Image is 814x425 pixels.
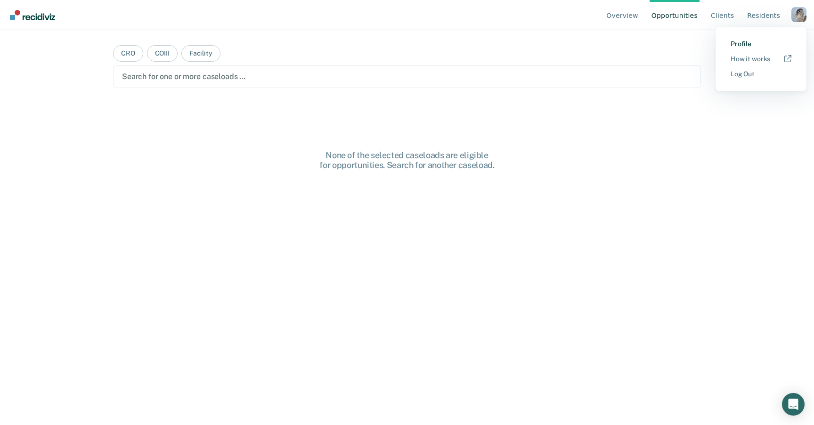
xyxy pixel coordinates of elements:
[731,40,791,48] a: Profile
[181,45,220,62] button: Facility
[716,27,806,91] div: Profile menu
[731,55,791,63] a: How it works
[782,393,805,416] div: Open Intercom Messenger
[10,10,55,20] img: Recidiviz
[147,45,178,62] button: COIII
[791,7,806,22] button: Profile dropdown button
[113,45,143,62] button: CRO
[731,70,791,78] a: Log Out
[256,150,558,170] div: None of the selected caseloads are eligible for opportunities. Search for another caseload.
